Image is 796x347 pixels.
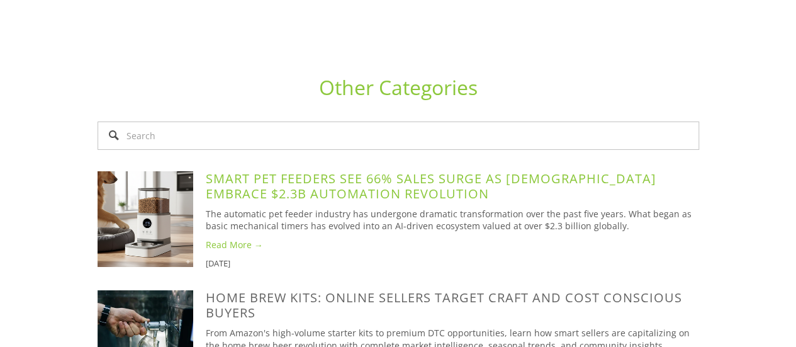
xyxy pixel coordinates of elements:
[98,122,699,150] input: Search
[206,258,230,269] time: [DATE]
[98,171,193,267] img: Smart Pet Feeders See 66% Sales Surge as Americans Embrace $2.3B Automation Revolution
[206,239,699,251] a: Read More →
[206,170,656,202] a: Smart Pet Feeders See 66% Sales Surge as [DEMOGRAPHIC_DATA] Embrace $2.3B Automation Revolution
[206,289,682,321] a: Home Brew Kits: Online Sellers Target Craft And Cost Conscious Buyers
[98,171,206,267] a: Smart Pet Feeders See 66% Sales Surge as Americans Embrace $2.3B Automation Revolution
[206,208,699,232] p: The automatic pet feeder industry has undergone dramatic transformation over the past five years....
[319,74,478,101] a: Other Categories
